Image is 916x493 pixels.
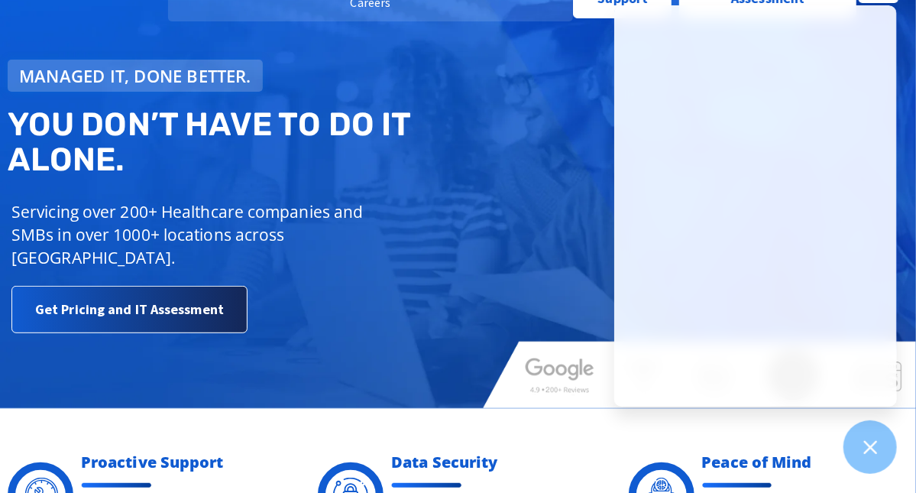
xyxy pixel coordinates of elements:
a: Managed IT, done better. [8,60,263,92]
img: divider [81,483,153,488]
iframe: Chatgenie Messenger [614,5,897,407]
span: Get Pricing and IT Assessment [35,294,224,325]
a: Get Pricing and IT Assessment [11,286,248,333]
h2: Peace of Mind [702,455,901,470]
img: divider [391,483,463,488]
span: Managed IT, done better. [19,67,251,84]
h2: Data Security [391,455,590,470]
h2: Proactive Support [81,455,280,470]
h2: You don’t have to do IT alone. [8,107,468,177]
img: divider [702,483,774,488]
p: Servicing over 200+ Healthcare companies and SMBs in over 1000+ locations across [GEOGRAPHIC_DATA]. [11,200,384,269]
